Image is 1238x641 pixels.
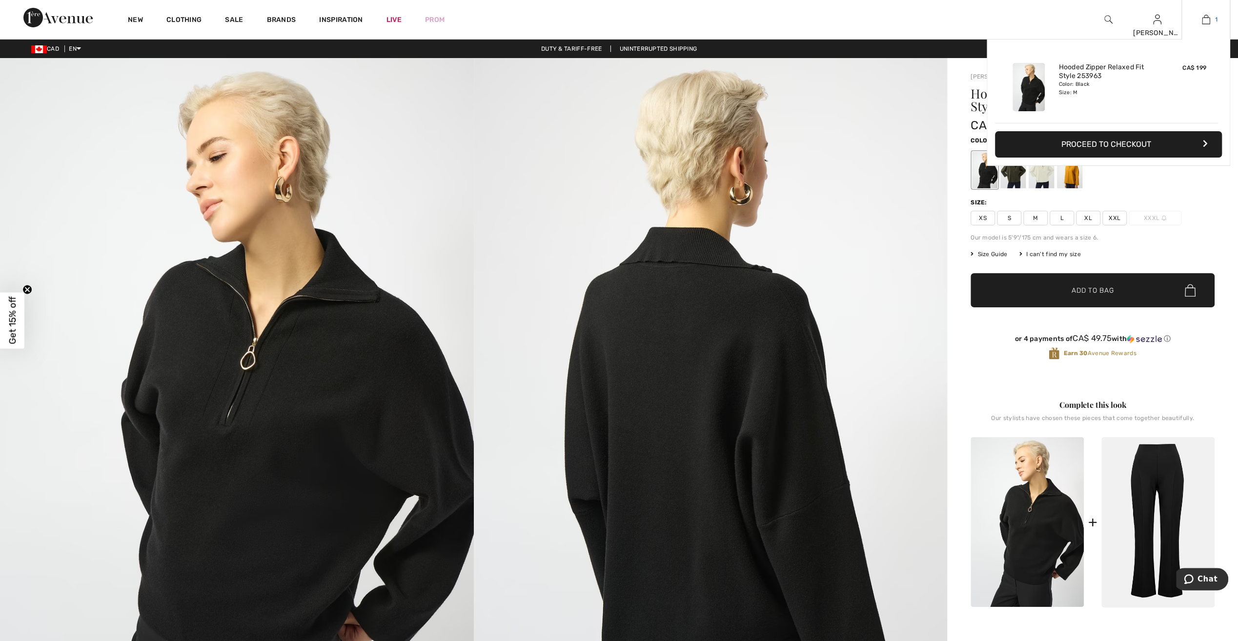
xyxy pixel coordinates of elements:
div: Our stylists have chosen these pieces that come together beautifully. [971,415,1215,429]
img: Slim Ankle-Length Trousers Style 253920 [1101,437,1215,607]
div: [PERSON_NAME] [1133,28,1181,38]
strong: Earn 30 [1063,350,1087,357]
div: + [1088,511,1097,533]
img: Canadian Dollar [31,45,47,53]
span: Color: [971,137,994,144]
span: 1 [1215,15,1218,24]
img: Bag.svg [1185,284,1196,297]
span: Size Guide [971,250,1007,259]
span: M [1023,211,1048,225]
a: Clothing [166,16,202,26]
span: XL [1076,211,1100,225]
a: Brands [267,16,296,26]
img: ring-m.svg [1161,216,1166,220]
span: CA$ 199 [1182,64,1206,71]
button: Proceed to Checkout [995,131,1222,158]
div: Black [972,152,997,188]
span: Avenue Rewards [1063,349,1136,358]
span: XS [971,211,995,225]
div: or 4 payments ofCA$ 49.75withSezzle Click to learn more about Sezzle [971,334,1215,347]
span: Add to Bag [1072,285,1114,296]
img: 1ère Avenue [23,8,93,27]
span: CAD [31,45,63,52]
span: XXXL [1129,211,1181,225]
a: Prom [425,15,445,25]
iframe: Opens a widget where you can chat to one of our agents [1176,568,1228,592]
img: My Info [1153,14,1161,25]
a: Live [386,15,402,25]
img: Hooded Zipper Relaxed Fit Style 253963 [971,437,1084,607]
img: Sezzle [1127,335,1162,343]
a: Sale [225,16,243,26]
span: CA$ 199 [971,119,1016,132]
div: Complete this look [971,399,1215,411]
div: or 4 payments of with [971,334,1215,343]
div: I can't find my size [1019,250,1080,259]
span: CA$ 49.75 [1073,333,1112,343]
div: Size: [971,198,989,207]
span: L [1050,211,1074,225]
div: Color: Black Size: M [1058,80,1155,96]
h1: Hooded Zipper Relaxed Fit Style 253963 [971,87,1174,113]
span: XXL [1102,211,1127,225]
a: Sign In [1153,15,1161,24]
a: 1 [1182,14,1230,25]
a: [PERSON_NAME] [971,73,1019,80]
span: Get 15% off [7,297,18,344]
img: search the website [1104,14,1113,25]
img: My Bag [1202,14,1210,25]
img: Hooded Zipper Relaxed Fit Style 253963 [1013,63,1045,111]
span: EN [69,45,81,52]
div: Our model is 5'9"/175 cm and wears a size 6. [971,233,1215,242]
button: Add to Bag [971,273,1215,307]
span: Inspiration [319,16,363,26]
a: Hooded Zipper Relaxed Fit Style 253963 [1058,63,1155,80]
img: Avenue Rewards [1049,347,1059,360]
span: S [997,211,1021,225]
button: Close teaser [22,285,32,295]
a: New [128,16,143,26]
